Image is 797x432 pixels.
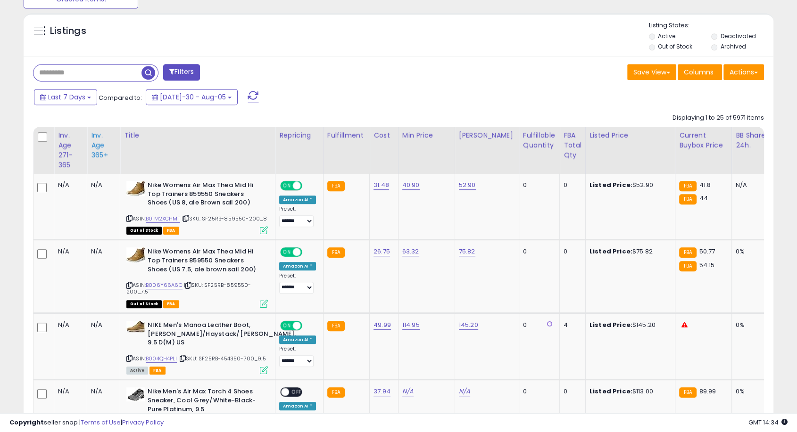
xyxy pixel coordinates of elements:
div: Amazon AI * [279,262,316,270]
div: Displaying 1 to 25 of 5971 items [672,114,764,122]
div: N/A [91,181,113,189]
div: 0% [736,247,767,256]
div: N/A [58,181,80,189]
small: FBA [327,321,345,331]
span: 2025-08-13 14:34 GMT [748,418,788,427]
span: [DATE]-30 - Aug-05 [160,92,226,102]
span: OFF [289,388,304,396]
b: Nike Womens Air Max Thea Mid Hi Top Trainers 859550 Sneakers Shoes (US 7.5, ale brown sail 200) [148,247,262,276]
a: 40.90 [402,180,420,190]
div: Preset: [279,206,316,227]
div: N/A [91,247,113,256]
small: FBA [327,387,345,398]
div: 0% [736,321,767,329]
span: OFF [301,182,316,190]
span: ON [281,182,293,190]
small: FBA [679,181,697,191]
button: [DATE]-30 - Aug-05 [146,89,238,105]
a: 26.75 [374,247,390,256]
b: Nike Men's Air Max Torch 4 Shoes Sneaker, Cool Grey/White-Black-Pure Platinum, 9.5 [148,387,262,416]
label: Active [658,32,675,40]
img: 41oMLuK-hIL._SL40_.jpg [126,181,145,196]
span: | SKU: SF25RB-859550-200_7.5 [126,281,251,295]
div: $113.00 [589,387,668,396]
div: ASIN: [126,247,268,307]
span: OFF [301,248,316,256]
a: Privacy Policy [122,418,164,427]
div: 0 [523,387,552,396]
div: ASIN: [126,321,268,373]
div: N/A [58,247,80,256]
p: Listing States: [649,21,773,30]
img: 51WJ7pi+7NL._SL40_.jpg [126,387,145,401]
small: FBA [679,247,697,258]
span: 41.8 [699,180,711,189]
a: 145.20 [459,320,478,330]
span: 44 [699,194,707,203]
a: 49.99 [374,320,391,330]
div: Cost [374,130,394,140]
button: Filters [163,64,200,81]
a: B004QH4PLI [146,355,177,363]
div: BB Share 24h. [736,130,770,150]
small: FBA [679,387,697,398]
div: 0 [523,181,552,189]
div: 4 [564,321,578,329]
span: Columns [684,67,714,77]
small: FBA [327,181,345,191]
small: FBA [679,194,697,204]
span: Compared to: [99,93,142,102]
div: 0 [564,247,578,256]
label: Archived [721,42,746,50]
a: 75.82 [459,247,475,256]
span: ON [281,322,293,330]
span: All listings that are currently out of stock and unavailable for purchase on Amazon [126,300,162,308]
button: Actions [723,64,764,80]
div: 0 [523,321,552,329]
div: FBA Total Qty [564,130,581,160]
a: 52.90 [459,180,476,190]
button: Save View [627,64,676,80]
b: Listed Price: [589,180,632,189]
b: NIKE Men's Manoa Leather Boot, [PERSON_NAME]/Haystack/[PERSON_NAME], 9.5 D(M) US [148,321,262,350]
div: Listed Price [589,130,671,140]
div: Inv. Age 365+ [91,130,116,160]
span: 50.77 [699,247,715,256]
div: N/A [736,181,767,189]
span: FBA [163,300,179,308]
button: Last 7 Days [34,89,97,105]
div: N/A [91,321,113,329]
img: 31TizBCmJ7L._SL40_.jpg [126,321,145,332]
b: Listed Price: [589,247,632,256]
div: 0 [523,247,552,256]
span: All listings currently available for purchase on Amazon [126,367,148,375]
div: N/A [91,387,113,396]
a: 37.94 [374,387,390,396]
div: [PERSON_NAME] [459,130,515,140]
span: Last 7 Days [48,92,85,102]
div: $52.90 [589,181,668,189]
div: N/A [58,387,80,396]
div: Current Buybox Price [679,130,728,150]
div: Fulfillment [327,130,365,140]
span: All listings that are currently out of stock and unavailable for purchase on Amazon [126,227,162,235]
span: | SKU: SF25RB-454350-700_9.5 [178,355,266,362]
span: 54.15 [699,261,714,269]
span: ON [281,248,293,256]
b: Listed Price: [589,387,632,396]
div: Preset: [279,346,316,367]
div: 0 [564,181,578,189]
div: N/A [58,321,80,329]
b: Nike Womens Air Max Thea Mid Hi Top Trainers 859550 Sneakers Shoes (US 8, ale Brown sail 200) [148,181,262,210]
div: Amazon AI * [279,402,316,410]
div: Fulfillable Quantity [523,130,556,150]
span: OFF [301,322,316,330]
span: | SKU: SF25RB-859550-200_8 [182,215,267,222]
a: Terms of Use [81,418,121,427]
div: ASIN: [126,181,268,233]
a: B01M2XCHMT [146,215,180,223]
div: 0 [564,387,578,396]
div: Preset: [279,273,316,294]
span: FBA [163,227,179,235]
a: B006Y66A6C [146,281,183,289]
